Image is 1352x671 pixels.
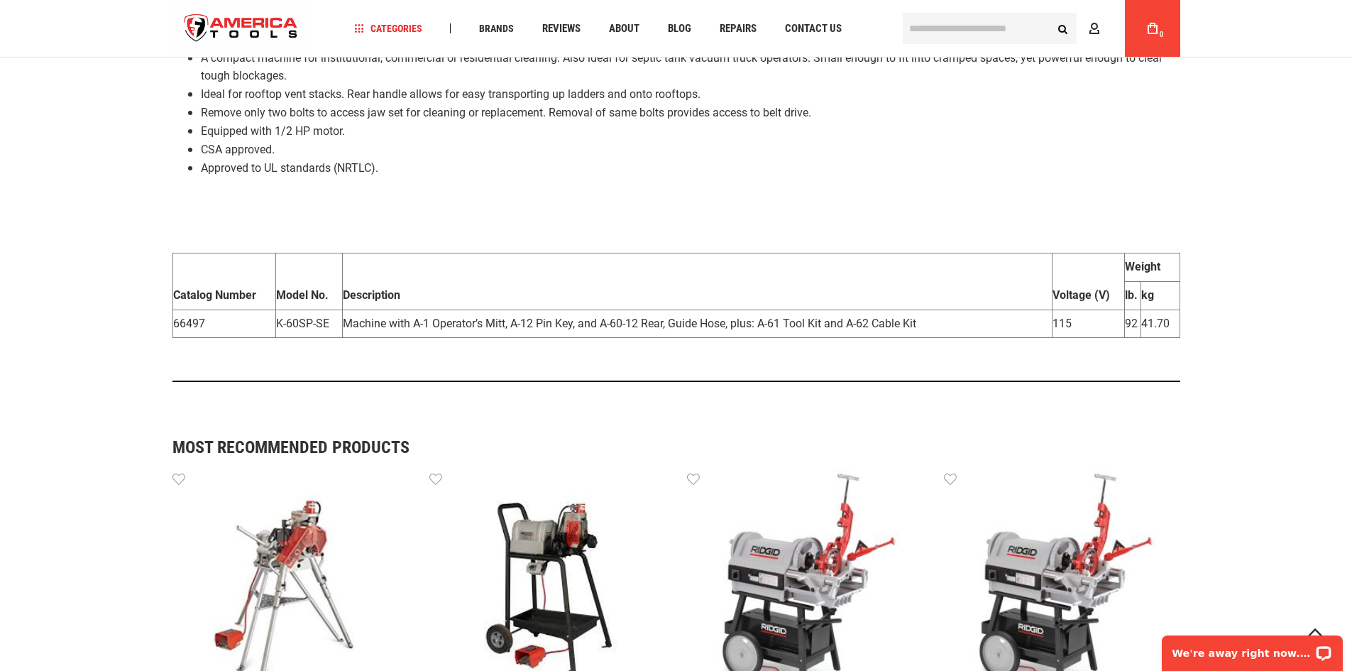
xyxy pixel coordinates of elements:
a: Contact Us [779,19,848,38]
span: Ideal for rooftop vent stacks. Rear handle allows for easy transporting up ladders and onto rooft... [201,87,700,101]
span: Contact Us [785,23,842,34]
span: 41.70 [1141,317,1170,330]
span: Catalog Number [173,288,256,302]
span: lb. [1125,288,1138,302]
span: Voltage (V) [1053,288,1110,302]
span: 66497 [173,317,205,330]
span: Description [343,288,400,302]
span: Remove only two bolts to access jaw set for cleaning or replacement. Removal of same bolts provid... [201,106,811,119]
a: Repairs [713,19,763,38]
span: Reviews [542,23,581,34]
span: 92 [1125,317,1138,330]
span: Approved to UL standards (NRTLC). [201,161,378,175]
a: Categories [348,19,429,38]
a: About [603,19,646,38]
button: Search [1050,15,1077,42]
a: store logo [172,2,310,55]
a: Reviews [536,19,587,38]
span: CSA approved. [201,143,275,156]
a: Blog [661,19,698,38]
span: Blog [668,23,691,34]
span: 0 [1160,31,1164,38]
span: Equipped with 1/2 HP motor. [201,124,345,138]
span: About [609,23,639,34]
span: Model No. [276,288,329,302]
span: Categories [354,23,422,33]
span: Repairs [720,23,757,34]
span: kg [1141,288,1154,302]
span: 115 [1053,317,1072,330]
iframe: LiveChat chat widget [1153,626,1352,671]
a: Brands [473,19,520,38]
span: Machine with A-1 Operator’s Mitt, A-12 Pin Key, and A-60-12 Rear, Guide Hose, plus: A-61 Tool Kit... [343,317,916,330]
span: Brands [479,23,514,33]
img: America Tools [172,2,310,55]
span: K-60SP-SE [276,317,329,330]
span: Weight [1125,260,1160,273]
strong: Most Recommended Products [172,439,1131,456]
